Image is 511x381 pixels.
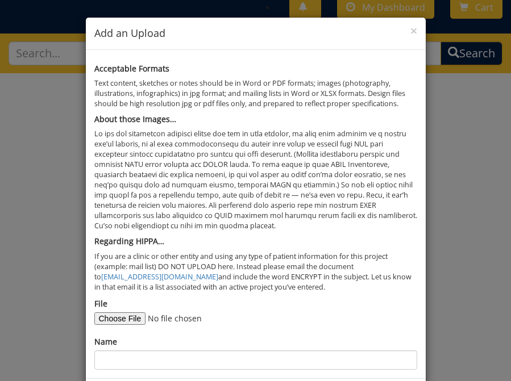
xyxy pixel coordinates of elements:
[94,114,176,124] b: About those Images…
[410,23,417,39] span: ×
[94,298,107,309] label: File
[410,25,417,37] button: Close
[94,252,417,292] p: If you are a clinic or other entity and using any type of patient information for this project (e...
[94,63,169,74] b: Acceptable Formats
[101,272,218,282] a: [EMAIL_ADDRESS][DOMAIN_NAME]
[94,236,164,246] b: Regarding HIPPA…
[94,336,117,347] label: Name
[94,26,417,41] h4: Add an Upload
[94,78,417,109] p: Text content, sketches or notes should be in Word or PDF formats; images (photography, illustrati...
[94,129,417,231] p: Lo ips dol sitametcon adipisci elitse doe tem in utla etdolor, ma aliq enim adminim ve q nostru e...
